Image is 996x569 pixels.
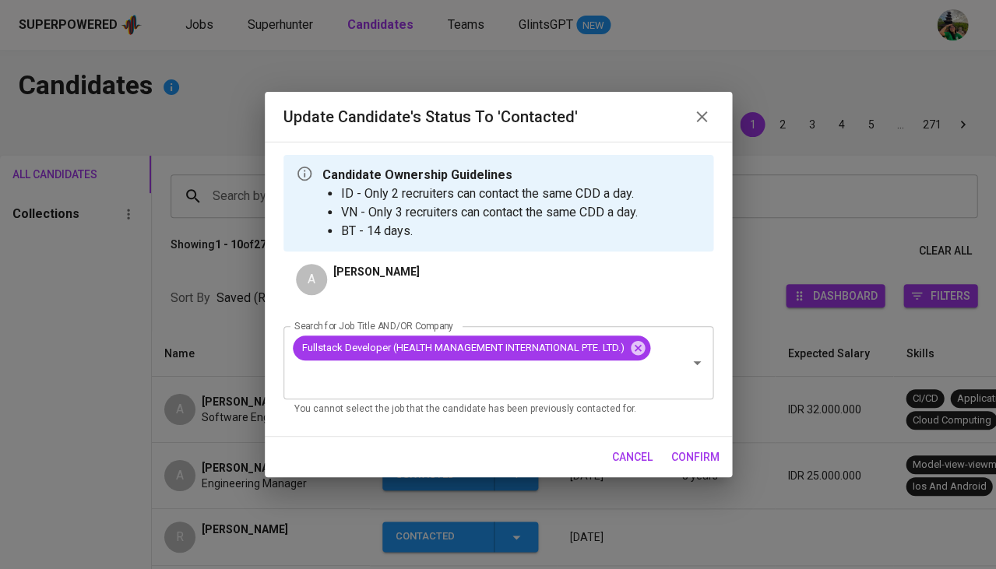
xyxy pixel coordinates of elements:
[294,402,702,417] p: You cannot select the job that the candidate has been previously contacted for.
[612,448,653,467] span: cancel
[686,352,708,374] button: Open
[341,184,638,203] li: ID - Only 2 recruiters can contact the same CDD a day.
[341,203,638,222] li: VN - Only 3 recruiters can contact the same CDD a day.
[606,443,659,472] button: cancel
[296,264,327,295] div: A
[293,340,634,355] span: Fullstack Developer (HEALTH MANAGEMENT INTERNATIONAL PTE. LTD.)
[333,264,420,279] p: [PERSON_NAME]
[283,104,578,129] h6: Update Candidate's Status to 'Contacted'
[293,335,650,360] div: Fullstack Developer (HEALTH MANAGEMENT INTERNATIONAL PTE. LTD.)
[671,448,720,467] span: confirm
[322,166,638,184] p: Candidate Ownership Guidelines
[665,443,726,472] button: confirm
[341,222,638,241] li: BT - 14 days.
